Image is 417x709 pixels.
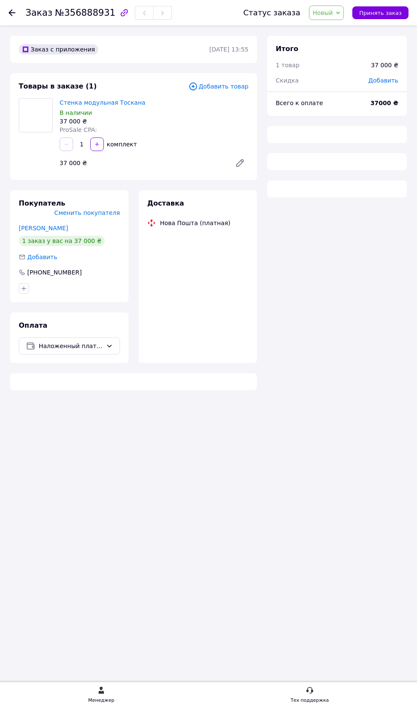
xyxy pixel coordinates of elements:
[60,126,97,133] span: ProSale CPA:
[19,225,68,232] a: [PERSON_NAME]
[88,696,114,705] div: Менеджер
[54,209,120,216] span: Сменить покупателя
[291,696,329,705] div: Тех поддержка
[209,46,248,53] time: [DATE] 13:55
[276,77,299,84] span: Скидка
[39,341,103,351] span: Наложенный платеж
[60,109,92,116] span: В наличии
[147,199,184,207] span: Доставка
[189,82,248,91] span: Добавить товар
[26,8,52,18] span: Заказ
[19,199,65,207] span: Покупатель
[105,140,138,149] div: комплект
[359,10,402,16] span: Принять заказ
[9,9,15,17] div: Вернуться назад
[276,100,323,106] span: Всего к оплате
[368,77,398,84] span: Добавить
[19,321,47,329] span: Оплата
[19,236,105,246] div: 1 заказ у вас на 37 000 ₴
[60,99,146,106] a: Стенка модульная Тоскана
[60,117,248,126] div: 37 000 ₴
[19,82,97,90] span: Товары в заказе (1)
[371,61,398,69] div: 37 000 ₴
[276,62,300,69] span: 1 товар
[313,9,333,16] span: Новый
[56,157,228,169] div: 37 000 ₴
[276,45,298,53] span: Итого
[19,44,98,54] div: Заказ с приложения
[26,268,83,277] div: [PHONE_NUMBER]
[352,6,408,19] button: Принять заказ
[243,9,300,17] div: Статус заказа
[55,8,115,18] span: №356888931
[370,100,398,106] b: 37000 ₴
[158,219,232,227] div: Нова Пошта (платная)
[231,154,248,172] a: Редактировать
[27,254,57,260] span: Добавить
